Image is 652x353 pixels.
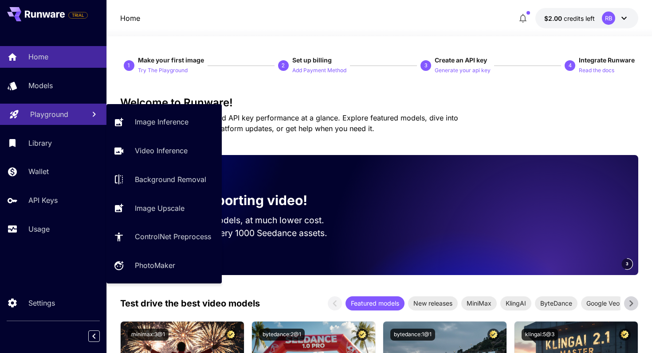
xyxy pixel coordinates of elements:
[461,299,497,308] span: MiniMax
[292,66,346,75] p: Add Payment Method
[292,56,332,64] span: Set up billing
[356,329,368,341] button: Certified Model – Vetted for best performance and includes a commercial license.
[535,299,577,308] span: ByteDance
[69,12,87,19] span: TRIAL
[28,138,52,148] p: Library
[390,329,435,341] button: bytedance:1@1
[134,227,341,240] p: Save up to $50 for every 1000 Seedance assets.
[28,166,49,177] p: Wallet
[138,56,204,64] span: Make your first image
[135,116,189,127] p: Image Inference
[435,56,487,64] span: Create an API key
[487,329,499,341] button: Certified Model – Vetted for best performance and includes a commercial license.
[626,260,628,267] span: 3
[28,224,50,234] p: Usage
[569,62,572,70] p: 4
[106,169,222,190] a: Background Removal
[135,145,188,156] p: Video Inference
[579,56,635,64] span: Integrate Runware
[522,329,558,341] button: klingai:5@3
[282,62,285,70] p: 2
[120,113,458,133] span: Check out your usage stats and API key performance at a glance. Explore featured models, dive int...
[68,10,88,20] span: Add your payment card to enable full platform functionality.
[544,14,595,23] div: $2.00
[106,111,222,133] a: Image Inference
[535,8,638,28] button: $2.00
[135,231,211,242] p: ControlNet Preprocess
[602,12,615,25] div: RB
[95,328,106,344] div: Collapse sidebar
[135,174,206,185] p: Background Removal
[159,190,307,210] p: Now supporting video!
[135,203,185,213] p: Image Upscale
[28,80,53,91] p: Models
[346,299,405,308] span: Featured models
[579,66,614,75] p: Read the docs
[28,51,48,62] p: Home
[106,140,222,162] a: Video Inference
[120,97,639,109] h3: Welcome to Runware!
[120,297,260,310] p: Test drive the best video models
[30,109,68,120] p: Playground
[544,15,564,22] span: $2.00
[106,226,222,248] a: ControlNet Preprocess
[435,66,491,75] p: Generate your api key
[581,299,625,308] span: Google Veo
[138,66,188,75] p: Try The Playground
[120,13,140,23] p: Home
[619,329,631,341] button: Certified Model – Vetted for best performance and includes a commercial license.
[134,214,341,227] p: Run the best video models, at much lower cost.
[408,299,458,308] span: New releases
[127,62,130,70] p: 1
[500,299,531,308] span: KlingAI
[424,62,428,70] p: 3
[106,255,222,276] a: PhotoMaker
[259,329,305,341] button: bytedance:2@1
[225,329,237,341] button: Certified Model – Vetted for best performance and includes a commercial license.
[120,13,140,23] nav: breadcrumb
[135,260,175,271] p: PhotoMaker
[564,15,595,22] span: credits left
[88,330,100,342] button: Collapse sidebar
[28,195,58,206] p: API Keys
[106,197,222,219] a: Image Upscale
[28,298,55,308] p: Settings
[128,329,169,341] button: minimax:3@1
